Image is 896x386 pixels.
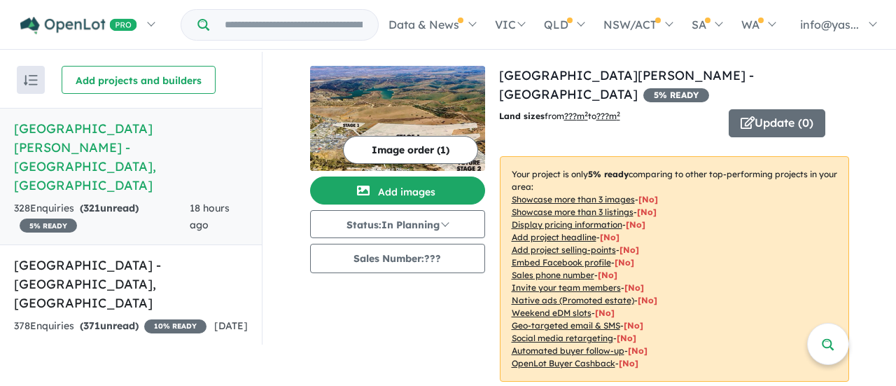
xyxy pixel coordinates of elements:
u: Sales phone number [512,270,594,280]
u: Automated buyer follow-up [512,345,624,356]
span: [ No ] [598,270,617,280]
u: Add project headline [512,232,596,242]
button: Sales Number:??? [310,244,485,273]
img: sort.svg [24,75,38,85]
div: 328 Enquir ies [14,200,190,234]
span: [ No ] [615,257,634,268]
span: [No] [638,295,657,305]
u: Native ads (Promoted estate) [512,295,634,305]
u: Showcase more than 3 listings [512,207,633,217]
b: 5 % ready [588,169,629,179]
button: Add images [310,177,485,205]
span: [No] [628,345,647,356]
u: OpenLot Buyer Cashback [512,358,615,368]
span: [DATE] [214,319,248,332]
u: Invite your team members [512,282,621,293]
span: 321 [83,202,100,214]
button: Add projects and builders [62,66,216,94]
p: Your project is only comparing to other top-performing projects in your area: - - - - - - - - - -... [500,156,849,382]
span: [No] [617,333,636,343]
span: 18 hours ago [190,202,230,231]
span: [ No ] [637,207,657,217]
a: [GEOGRAPHIC_DATA][PERSON_NAME] - [GEOGRAPHIC_DATA] [499,67,754,102]
u: ??? m [564,111,588,121]
button: Status:In Planning [310,210,485,238]
span: to [588,111,620,121]
img: Corner Strachan Road & One Tree Hill Road - Golden Grove [310,66,485,171]
span: 5 % READY [20,219,77,233]
strong: ( unread) [80,202,139,214]
div: 378 Enquir ies [14,318,206,335]
u: Weekend eDM slots [512,308,591,318]
span: [ No ] [638,194,658,205]
sup: 2 [617,110,620,118]
u: Social media retargeting [512,333,613,343]
span: 10 % READY [144,319,206,333]
h5: [GEOGRAPHIC_DATA][PERSON_NAME] - [GEOGRAPHIC_DATA] , [GEOGRAPHIC_DATA] [14,119,248,195]
span: [ No ] [624,282,644,293]
span: 5 % READY [643,88,709,102]
span: info@yas... [800,18,859,32]
h5: [GEOGRAPHIC_DATA] - [GEOGRAPHIC_DATA] , [GEOGRAPHIC_DATA] [14,256,248,312]
span: [No] [619,358,638,368]
u: Geo-targeted email & SMS [512,320,620,331]
span: [No] [624,320,643,331]
u: Add project selling-points [512,244,616,255]
u: Showcase more than 3 images [512,194,635,205]
b: Land sizes [499,111,545,121]
span: [ No ] [600,232,619,242]
span: [ No ] [626,219,645,230]
sup: 2 [584,110,588,118]
p: from [499,109,718,123]
img: Openlot PRO Logo White [20,17,137,34]
span: [No] [595,308,615,318]
button: Update (0) [729,109,825,137]
u: ???m [596,111,620,121]
button: Image order (1) [343,136,478,164]
input: Try estate name, suburb, builder or developer [212,10,375,40]
span: [ No ] [619,244,639,255]
u: Embed Facebook profile [512,257,611,268]
span: 371 [83,319,100,332]
strong: ( unread) [80,319,139,332]
u: Display pricing information [512,219,622,230]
